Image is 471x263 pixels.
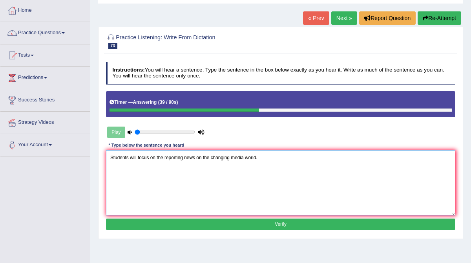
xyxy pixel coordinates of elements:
a: Predictions [0,67,90,86]
div: * Type below the sentence you heard [106,142,187,149]
h5: Timer — [110,100,178,105]
a: Tests [0,44,90,64]
a: Strategy Videos [0,112,90,131]
button: Report Question [359,11,416,25]
span: 73 [108,43,117,49]
a: Your Account [0,134,90,154]
b: ( [158,99,160,105]
a: Success Stories [0,89,90,109]
a: « Prev [303,11,329,25]
button: Re-Attempt [418,11,461,25]
b: Answering [133,99,157,105]
a: Practice Questions [0,22,90,42]
b: Instructions: [112,67,144,73]
h4: You will hear a sentence. Type the sentence in the box below exactly as you hear it. Write as muc... [106,62,456,84]
a: Next » [331,11,357,25]
button: Verify [106,219,456,230]
h2: Practice Listening: Write From Dictation [106,33,323,49]
b: ) [177,99,178,105]
b: 39 / 90s [160,99,177,105]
